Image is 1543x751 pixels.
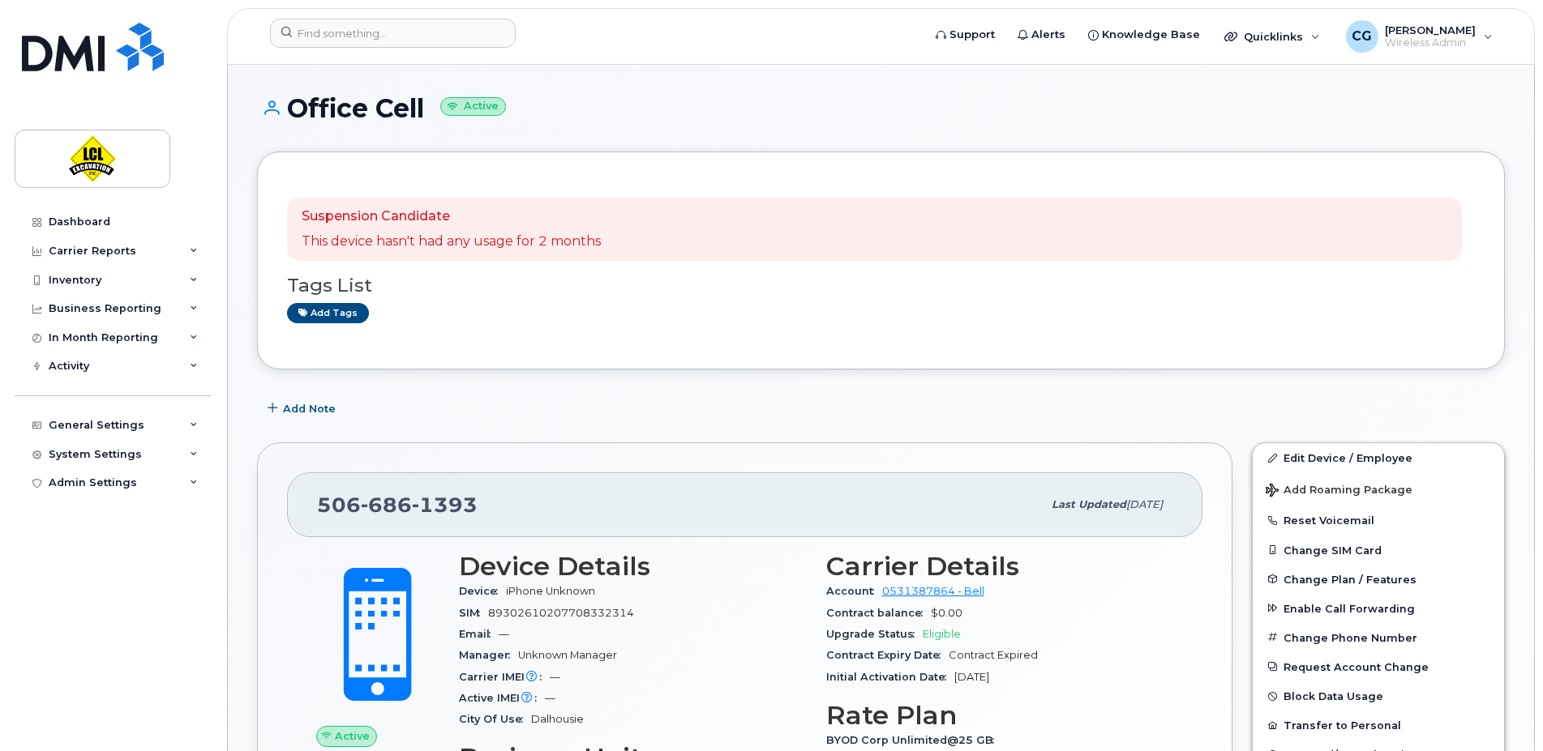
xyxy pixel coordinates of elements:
[545,692,555,704] span: —
[826,649,949,661] span: Contract Expiry Date
[531,713,584,725] span: Dalhousie
[1253,565,1504,594] button: Change Plan / Features
[826,552,1174,581] h3: Carrier Details
[518,649,617,661] span: Unknown Manager
[287,303,369,323] a: Add tags
[335,728,370,744] span: Active
[826,734,1002,746] span: BYOD Corp Unlimited@25 GB
[826,585,882,597] span: Account
[459,552,807,581] h3: Device Details
[257,94,1505,122] h1: Office Cell
[317,493,478,517] span: 506
[499,628,509,640] span: —
[459,671,550,683] span: Carrier IMEI
[1284,573,1417,585] span: Change Plan / Features
[1253,652,1504,681] button: Request Account Change
[1253,623,1504,652] button: Change Phone Number
[931,607,962,619] span: $0.00
[488,607,634,619] span: 89302610207708332314
[459,628,499,640] span: Email
[882,585,984,597] a: 0531387864 - Bell
[287,275,1475,296] h3: Tags List
[949,649,1038,661] span: Contract Expired
[826,628,923,640] span: Upgrade Status
[459,713,531,725] span: City Of Use
[923,628,961,640] span: Eligible
[440,97,506,116] small: Active
[506,585,595,597] span: iPhone Unknown
[412,493,478,517] span: 1393
[550,671,560,683] span: —
[1126,498,1163,510] span: [DATE]
[1052,498,1126,510] span: Last updated
[1253,710,1504,740] button: Transfer to Personal
[826,607,931,619] span: Contract balance
[302,207,601,226] p: Suspension Candidate
[302,233,601,251] p: This device hasn't had any usage for 2 months
[1253,443,1504,472] a: Edit Device / Employee
[954,671,989,683] span: [DATE]
[1253,536,1504,565] button: Change SIM Card
[826,671,954,683] span: Initial Activation Date
[459,649,518,661] span: Manager
[826,701,1174,730] h3: Rate Plan
[361,493,412,517] span: 686
[459,692,545,704] span: Active IMEI
[257,394,349,423] button: Add Note
[1284,602,1415,614] span: Enable Call Forwarding
[1253,681,1504,710] button: Block Data Usage
[459,607,488,619] span: SIM
[459,585,506,597] span: Device
[1253,594,1504,623] button: Enable Call Forwarding
[1253,472,1504,506] button: Add Roaming Package
[1266,484,1412,499] span: Add Roaming Package
[283,401,336,416] span: Add Note
[1253,506,1504,535] button: Reset Voicemail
